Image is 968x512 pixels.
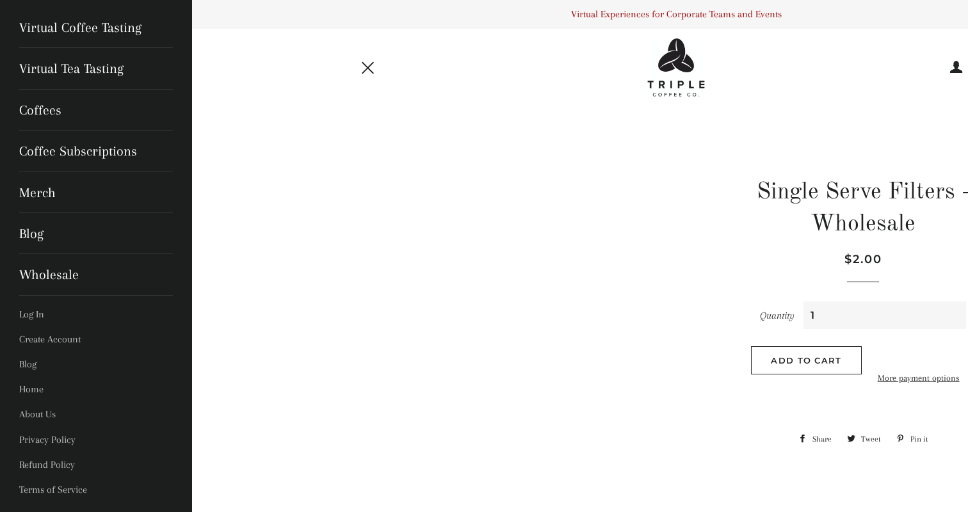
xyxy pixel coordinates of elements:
a: Coffees [10,90,182,131]
a: Virtual Coffee Tasting [10,7,182,48]
a: Home [10,377,182,402]
a: Terms of Service [10,477,182,502]
a: Refund Policy [10,452,182,477]
span: Share [812,429,838,449]
a: Create Account [10,327,182,352]
a: Blog [10,352,182,377]
a: Wholesale [10,254,182,295]
img: Triple Coffee Co - Logo [647,38,705,97]
a: Coffee Subscriptions [10,131,182,172]
span: $2.00 [844,252,882,266]
span: Add to Cart [771,355,841,365]
a: Virtual Tea Tasting [10,48,182,89]
a: About Us [10,402,182,427]
span: Tweet [861,429,887,449]
a: Blog [10,213,182,254]
label: Quantity [760,308,795,324]
a: Privacy Policy [10,428,182,452]
button: Add to Cart [751,346,861,374]
span: Pin it [910,429,935,449]
a: Merch [10,172,182,213]
a: Log In [10,302,182,327]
